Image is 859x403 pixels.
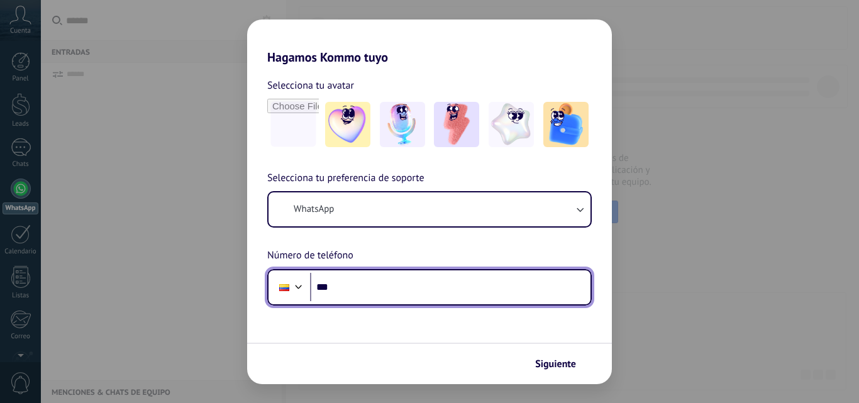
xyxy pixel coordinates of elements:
[529,353,593,375] button: Siguiente
[294,203,334,216] span: WhatsApp
[267,248,353,264] span: Número de teléfono
[380,102,425,147] img: -2.jpeg
[434,102,479,147] img: -3.jpeg
[272,274,296,301] div: Colombia: + 57
[247,19,612,65] h2: Hagamos Kommo tuyo
[325,102,370,147] img: -1.jpeg
[535,360,576,368] span: Siguiente
[489,102,534,147] img: -4.jpeg
[543,102,589,147] img: -5.jpeg
[267,170,424,187] span: Selecciona tu preferencia de soporte
[267,77,354,94] span: Selecciona tu avatar
[269,192,590,226] button: WhatsApp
